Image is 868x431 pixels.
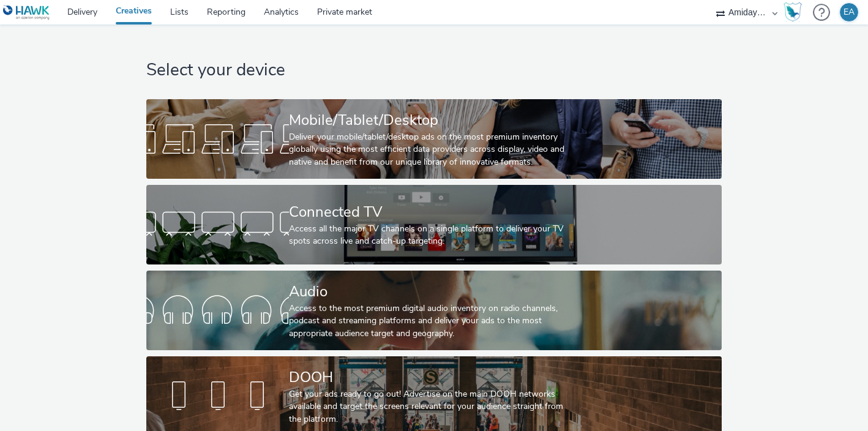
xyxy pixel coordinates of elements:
div: Deliver your mobile/tablet/desktop ads on the most premium inventory globally using the most effi... [289,131,574,168]
a: AudioAccess to the most premium digital audio inventory on radio channels, podcast and streaming ... [146,271,722,350]
div: Access all the major TV channels on a single platform to deliver your TV spots across live and ca... [289,223,574,248]
a: Mobile/Tablet/DesktopDeliver your mobile/tablet/desktop ads on the most premium inventory globall... [146,99,722,179]
a: Connected TVAccess all the major TV channels on a single platform to deliver your TV spots across... [146,185,722,264]
img: undefined Logo [3,5,50,20]
div: Connected TV [289,201,574,223]
div: Get your ads ready to go out! Advertise on the main DOOH networks available and target the screen... [289,388,574,425]
div: DOOH [289,367,574,388]
div: Audio [289,281,574,302]
div: Access to the most premium digital audio inventory on radio channels, podcast and streaming platf... [289,302,574,340]
img: Hawk Academy [784,2,802,22]
div: EA [844,3,855,21]
h1: Select your device [146,59,722,82]
div: Mobile/Tablet/Desktop [289,110,574,131]
a: Hawk Academy [784,2,807,22]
